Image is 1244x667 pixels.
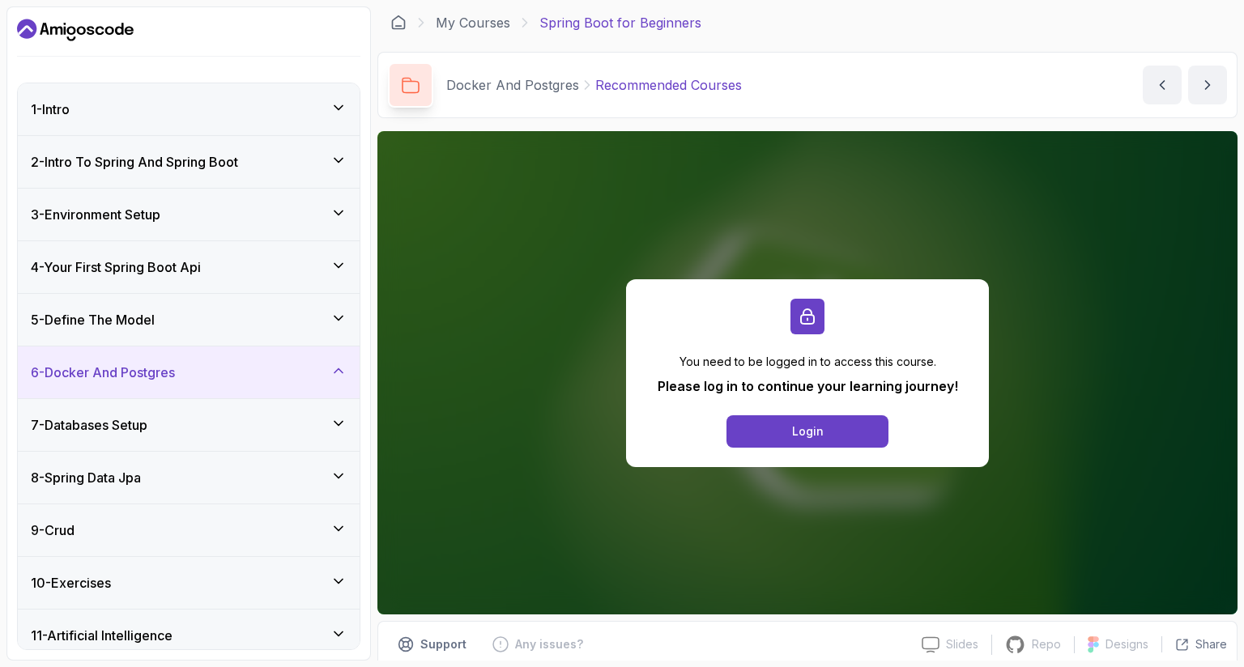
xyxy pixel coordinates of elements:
[1032,636,1061,652] p: Repo
[31,415,147,435] h3: 7 - Databases Setup
[31,573,111,593] h3: 10 - Exercises
[31,310,155,329] h3: 5 - Define The Model
[515,636,583,652] p: Any issues?
[18,241,360,293] button: 4-Your First Spring Boot Api
[18,346,360,398] button: 6-Docker And Postgres
[18,136,360,188] button: 2-Intro To Spring And Spring Boot
[658,376,958,396] p: Please log in to continue your learning journey!
[31,152,238,172] h3: 2 - Intro To Spring And Spring Boot
[18,399,360,451] button: 7-Databases Setup
[18,452,360,503] button: 8-Spring Data Jpa
[31,468,141,487] h3: 8 - Spring Data Jpa
[436,13,510,32] a: My Courses
[31,205,160,224] h3: 3 - Environment Setup
[31,520,75,540] h3: 9 - Crud
[726,415,888,448] button: Login
[1143,66,1182,104] button: previous content
[446,75,579,95] p: Docker And Postgres
[18,83,360,135] button: 1-Intro
[1161,636,1227,652] button: Share
[18,189,360,240] button: 3-Environment Setup
[1106,636,1148,652] p: Designs
[390,15,407,31] a: Dashboard
[1188,66,1227,104] button: next content
[31,257,201,277] h3: 4 - Your First Spring Boot Api
[18,504,360,556] button: 9-Crud
[792,423,824,440] div: Login
[18,557,360,609] button: 10-Exercises
[946,636,978,652] p: Slides
[420,636,466,652] p: Support
[658,354,958,370] p: You need to be logged in to access this course.
[539,13,701,32] p: Spring Boot for Beginners
[388,631,476,657] button: Support button
[31,100,70,119] h3: 1 - Intro
[18,610,360,661] button: 11-Artificial Intelligence
[31,363,175,382] h3: 6 - Docker And Postgres
[1195,636,1227,652] p: Share
[17,17,134,43] a: Dashboard
[31,626,173,645] h3: 11 - Artificial Intelligence
[18,294,360,346] button: 5-Define The Model
[595,75,742,95] p: Recommended Courses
